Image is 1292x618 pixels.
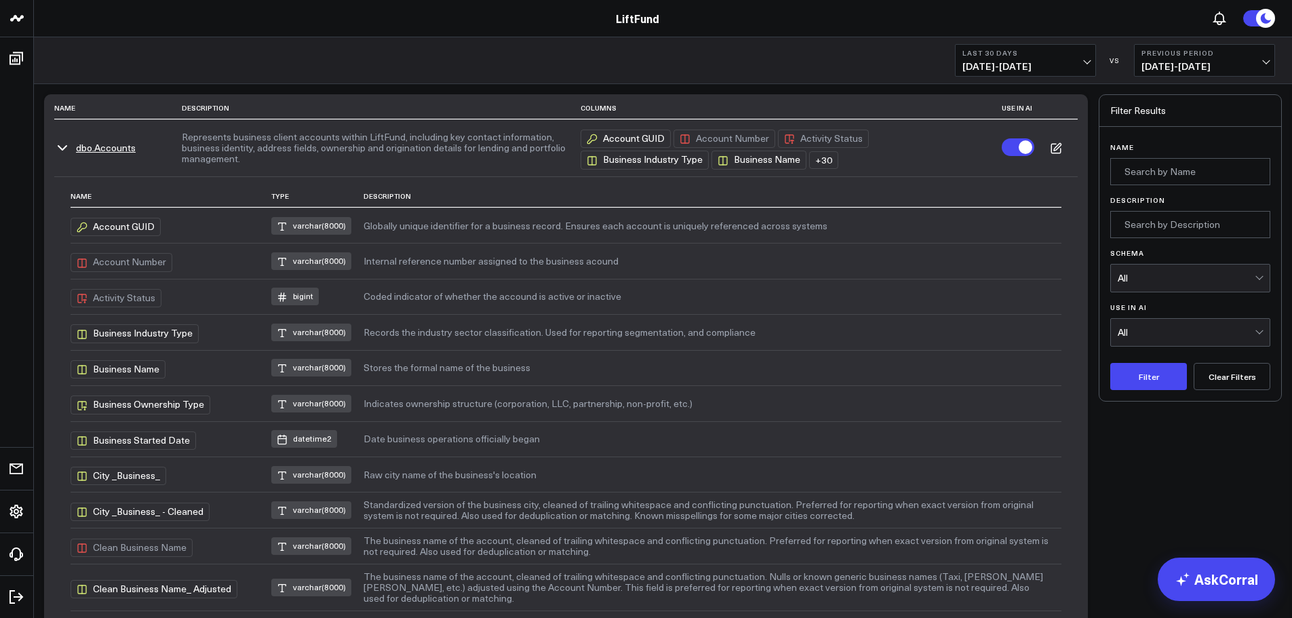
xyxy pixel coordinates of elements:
[778,130,869,148] div: Activity Status
[182,97,581,119] th: Description
[364,243,1061,278] td: Internal reference number assigned to the business acound
[271,185,364,208] th: Type
[71,393,213,414] button: Business Ownership Type
[271,537,351,555] div: varchar(8000)
[1141,49,1268,57] b: Previous Period
[71,500,212,521] button: City _Business_ - Cleaned
[71,322,201,343] button: Business Industry Type
[1110,196,1270,204] label: Description
[271,395,351,412] div: varchar(8000)
[581,97,1002,119] th: Columns
[364,208,1061,243] td: Globally unique identifier for a business record. Ensures each account is uniquely referenced acr...
[616,11,659,26] a: LiftFund
[71,324,199,343] div: Business Industry Type
[673,130,775,148] div: Account Number
[271,288,319,305] div: bigint
[778,127,872,148] button: Activity Status
[76,142,136,153] button: dbo.Accounts
[364,279,1061,314] td: Coded indicator of whether the accound is active or inactive
[1118,327,1255,338] div: All
[71,539,193,557] div: Clean Business Name
[364,185,1061,208] th: Description
[364,564,1061,611] td: The business name of the account, cleaned of trailing whitespace and conflicting punctuation. Nul...
[673,127,778,148] button: Account Number
[1141,61,1268,72] span: [DATE] - [DATE]
[271,252,351,270] div: varchar(8000)
[1110,363,1187,390] button: Filter
[71,577,240,598] button: Clean Business Name_ Adjusted
[581,151,709,169] div: Business Industry Type
[71,358,168,379] button: Business Name
[711,151,806,169] div: Business Name
[711,148,809,169] button: Business Name
[71,503,210,521] div: City _Business_ - Cleaned
[581,130,671,148] div: Account GUID
[364,457,1061,492] td: Raw city name of the business's location
[1194,363,1270,390] button: Clear Filters
[962,49,1089,57] b: Last 30 Days
[1134,44,1275,77] button: Previous Period[DATE]-[DATE]
[71,580,237,598] div: Clean Business Name_ Adjusted
[1103,56,1127,64] div: VS
[271,466,351,484] div: varchar(8000)
[364,385,1061,421] td: Indicates ownership structure (corporation, LLC, partnership, non-profit, etc.)
[71,467,166,485] div: City _Business_
[364,492,1061,528] td: Standardized version of the business city, cleaned of trailing whitespace and conflicting punctua...
[182,132,568,164] button: Represents business client accounts within LiftFund, including key contact information, business ...
[1158,558,1275,601] a: AskCorral
[71,431,196,450] div: Business Started Date
[364,421,1061,457] td: Date business operations officially began
[1110,211,1270,238] input: Search by Description
[1110,303,1270,311] label: Use in AI
[581,127,673,148] button: Account GUID
[1002,97,1034,119] th: Use in AI
[71,250,175,271] button: Account Number
[271,217,351,235] div: varchar(8000)
[71,464,169,485] button: City _Business_
[71,536,195,557] button: Clean Business Name
[809,151,838,169] div: + 30
[1110,143,1270,151] label: Name
[1110,249,1270,257] label: Schema
[955,44,1096,77] button: Last 30 Days[DATE]-[DATE]
[1118,273,1255,284] div: All
[271,324,351,341] div: varchar(8000)
[962,61,1089,72] span: [DATE] - [DATE]
[71,360,165,379] div: Business Name
[364,314,1061,349] td: Records the industry sector classification. Used for reporting segmentation, and compliance
[1110,158,1270,185] input: Search by Name
[364,350,1061,385] td: Stores the formal name of the business
[71,286,164,307] button: Activity Status
[71,429,199,450] button: Business Started Date
[271,579,351,596] div: varchar(8000)
[71,289,161,307] div: Activity Status
[809,149,841,169] button: +30
[71,218,161,236] div: Account GUID
[1002,138,1034,156] label: Turn off Use in AI
[1099,95,1281,127] div: Filter Results
[71,215,163,236] button: Account GUID
[71,253,172,271] div: Account Number
[271,430,337,448] div: datetime2
[581,148,711,169] button: Business Industry Type
[364,528,1061,564] td: The business name of the account, cleaned of trailing whitespace and conflicting punctuation. Pre...
[54,97,182,119] th: Name
[271,359,351,376] div: varchar(8000)
[71,185,271,208] th: Name
[71,395,210,414] div: Business Ownership Type
[271,501,351,519] div: varchar(8000)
